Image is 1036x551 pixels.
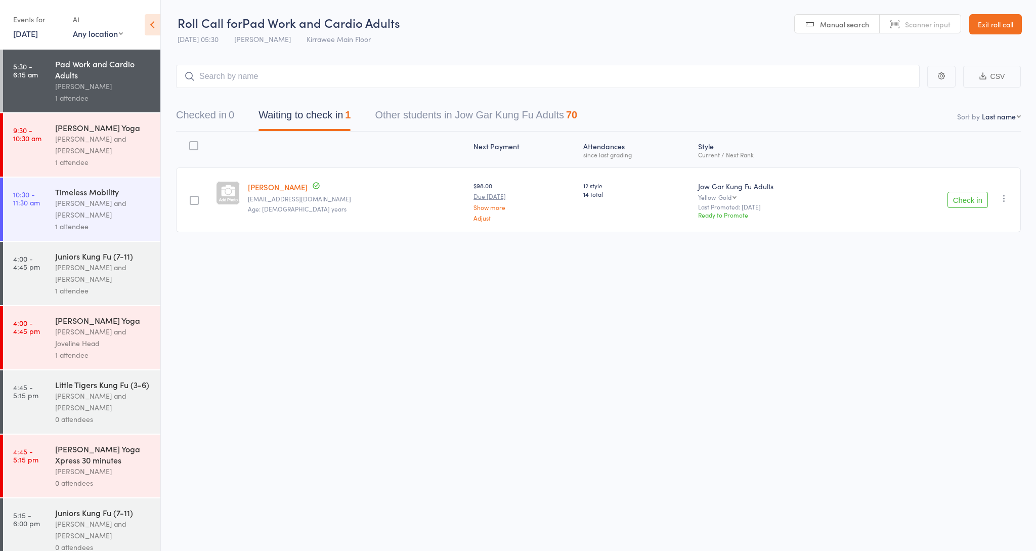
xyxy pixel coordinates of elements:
a: 9:30 -10:30 am[PERSON_NAME] Yoga[PERSON_NAME] and [PERSON_NAME]1 attendee [3,113,160,177]
div: 1 attendee [55,156,152,168]
span: Manual search [820,19,869,29]
button: CSV [963,66,1021,88]
span: Scanner input [905,19,951,29]
div: At [73,11,123,28]
time: 4:00 - 4:45 pm [13,319,40,335]
div: [PERSON_NAME] and [PERSON_NAME] [55,390,152,413]
span: [PERSON_NAME] [234,34,291,44]
time: 5:30 - 6:15 am [13,62,38,78]
a: 4:00 -4:45 pmJuniors Kung Fu (7-11)[PERSON_NAME] and [PERSON_NAME]1 attendee [3,242,160,305]
label: Sort by [957,111,980,121]
a: 4:00 -4:45 pm[PERSON_NAME] Yoga[PERSON_NAME] and Joveline Head1 attendee [3,306,160,369]
div: 0 [229,109,234,120]
button: Waiting to check in1 [258,104,351,131]
time: 4:45 - 5:15 pm [13,383,38,399]
div: Juniors Kung Fu (7-11) [55,250,152,262]
div: Style [694,136,864,163]
div: [PERSON_NAME] and [PERSON_NAME] [55,518,152,541]
div: Gold [718,194,731,200]
div: [PERSON_NAME] and [PERSON_NAME] [55,262,152,285]
a: Show more [473,204,575,210]
span: Kirrawee Main Floor [307,34,371,44]
div: 0 attendees [55,413,152,425]
div: Last name [982,111,1016,121]
div: Events for [13,11,63,28]
button: Checked in0 [176,104,234,131]
div: Timeless Mobility [55,186,152,197]
span: [DATE] 05:30 [178,34,219,44]
div: Current / Next Rank [698,151,859,158]
time: 10:30 - 11:30 am [13,190,40,206]
div: Pad Work and Cardio Adults [55,58,152,80]
div: Atten­dances [579,136,694,163]
a: 4:45 -5:15 pm[PERSON_NAME] Yoga Xpress 30 minutes[PERSON_NAME]0 attendees [3,435,160,497]
time: 9:30 - 10:30 am [13,126,41,142]
div: Juniors Kung Fu (7-11) [55,507,152,518]
span: 14 total [583,190,690,198]
div: Ready to Promote [698,210,859,219]
div: 70 [566,109,577,120]
input: Search by name [176,65,920,88]
small: Last Promoted: [DATE] [698,203,859,210]
div: since last grading [583,151,690,158]
a: 5:30 -6:15 amPad Work and Cardio Adults[PERSON_NAME]1 attendee [3,50,160,112]
div: Little Tigers Kung Fu (3-6) [55,379,152,390]
div: [PERSON_NAME] and Joveline Head [55,326,152,349]
time: 5:15 - 6:00 pm [13,511,40,527]
div: [PERSON_NAME] Yoga [55,122,152,133]
div: 1 attendee [55,285,152,296]
div: Next Payment [469,136,579,163]
span: Roll Call for [178,14,242,31]
div: Yellow [698,194,859,200]
div: [PERSON_NAME] and [PERSON_NAME] [55,133,152,156]
a: [DATE] [13,28,38,39]
div: $98.00 [473,181,575,221]
a: [PERSON_NAME] [248,182,308,192]
div: 1 attendee [55,221,152,232]
a: Exit roll call [969,14,1022,34]
time: 4:00 - 4:45 pm [13,255,40,271]
div: [PERSON_NAME] [55,80,152,92]
button: Other students in Jow Gar Kung Fu Adults70 [375,104,577,131]
time: 4:45 - 5:15 pm [13,447,38,463]
span: 12 style [583,181,690,190]
div: Jow Gar Kung Fu Adults [698,181,859,191]
a: 4:45 -5:15 pmLittle Tigers Kung Fu (3-6)[PERSON_NAME] and [PERSON_NAME]0 attendees [3,370,160,434]
div: Any location [73,28,123,39]
div: 1 [345,109,351,120]
div: 1 attendee [55,349,152,361]
button: Check in [947,192,988,208]
div: [PERSON_NAME] [55,465,152,477]
small: alyssajaneknight@gmail.com [248,195,465,202]
div: 1 attendee [55,92,152,104]
a: Adjust [473,215,575,221]
div: 0 attendees [55,477,152,489]
span: Pad Work and Cardio Adults [242,14,400,31]
div: [PERSON_NAME] Yoga [55,315,152,326]
a: 10:30 -11:30 amTimeless Mobility[PERSON_NAME] and [PERSON_NAME]1 attendee [3,178,160,241]
small: Due [DATE] [473,193,575,200]
div: [PERSON_NAME] Yoga Xpress 30 minutes [55,443,152,465]
span: Age: [DEMOGRAPHIC_DATA] years [248,204,347,213]
div: [PERSON_NAME] and [PERSON_NAME] [55,197,152,221]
